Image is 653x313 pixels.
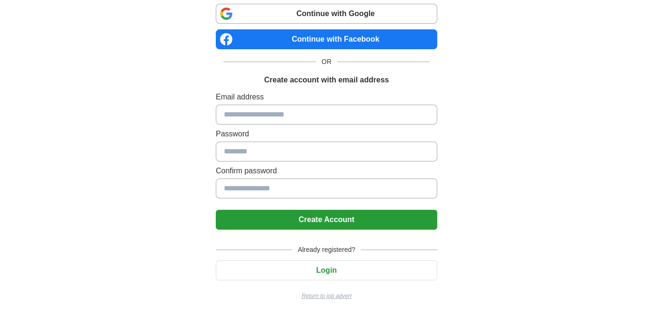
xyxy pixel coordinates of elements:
[316,57,337,67] span: OR
[216,29,437,49] a: Continue with Facebook
[216,292,437,300] a: Return to job advert
[216,210,437,230] button: Create Account
[264,74,389,86] h1: Create account with email address
[216,165,437,177] label: Confirm password
[292,245,361,255] span: Already registered?
[216,91,437,103] label: Email address
[216,128,437,140] label: Password
[216,4,437,24] a: Continue with Google
[216,260,437,280] button: Login
[216,266,437,274] a: Login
